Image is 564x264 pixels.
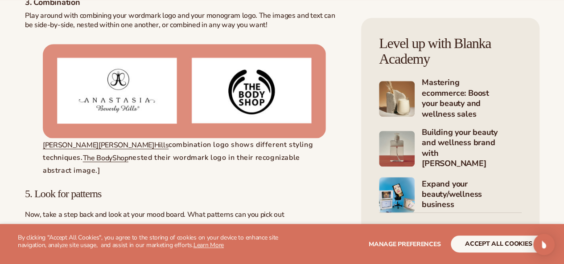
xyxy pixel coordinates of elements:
h4: Expand your beauty/wellness business [422,179,522,211]
h4: Mastering ecommerce: Boost your beauty and wellness sales [422,77,522,120]
a: [PERSON_NAME] [43,140,99,150]
span: Manage preferences [369,240,440,248]
h4: Building your beauty and wellness brand with [PERSON_NAME] [422,127,522,170]
span: Now, take a step back and look at your mood board. What patterns can you pick out [25,210,284,219]
a: Shopify Image 2 Mastering ecommerce: Boost your beauty and wellness sales [379,77,522,120]
p: By clicking "Accept All Cookies", you agree to the storing of cookies on your device to enhance s... [18,234,282,249]
a: Shop [112,153,128,163]
a: Hills [154,140,169,150]
a: Learn More [193,241,224,249]
a: Sign Up – Blanka Brand [43,44,326,139]
a: The Body [83,153,112,163]
img: Shopify Image 2 [379,81,415,117]
button: accept all cookies [451,236,546,252]
span: 5. Look for patterns [25,188,101,199]
img: Shopify Image 3 [379,131,415,167]
figcaption: combination logo shows different styling techniques. nested their wordmark logo in their recogniz... [43,138,326,177]
a: Shopify Image 4 Expand your beauty/wellness business [379,177,522,213]
button: Manage preferences [369,236,440,252]
a: Shopify Image 3 Building your beauty and wellness brand with [PERSON_NAME] [379,127,522,170]
span: Play around with combining your wordmark logo and your monogram logo. The images and text can be ... [25,11,335,30]
img: Shopify Image 4 [379,177,415,213]
img: branding example [43,44,326,139]
h4: Level up with Blanka Academy [379,36,522,67]
a: [PERSON_NAME] [99,140,154,150]
div: Open Intercom Messenger [533,234,555,255]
